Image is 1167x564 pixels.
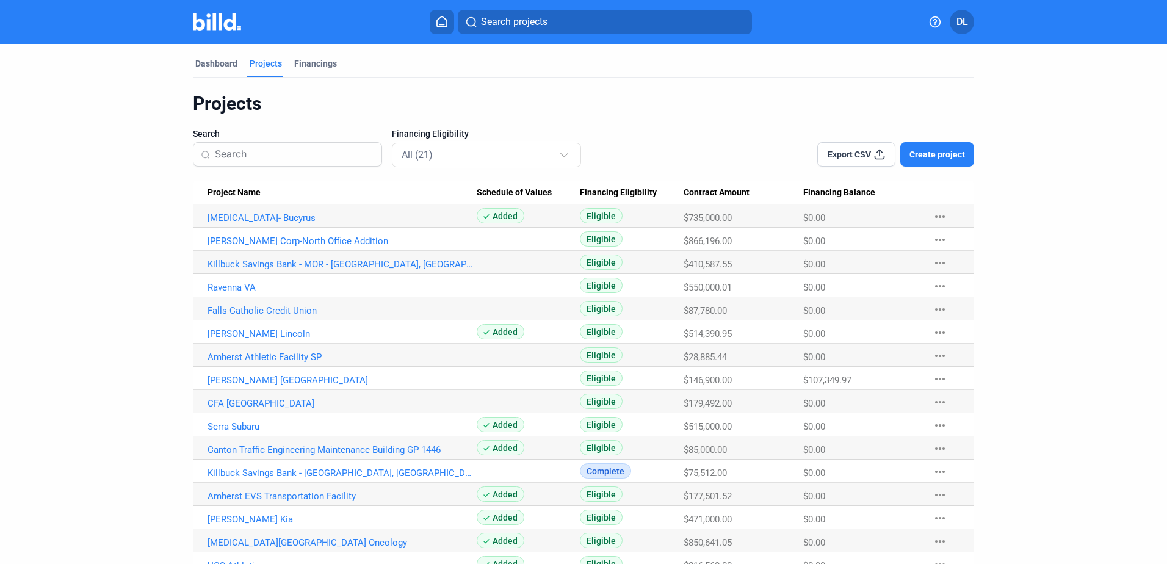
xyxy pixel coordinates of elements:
[195,57,237,70] div: Dashboard
[580,187,657,198] span: Financing Eligibility
[208,187,261,198] span: Project Name
[817,142,895,167] button: Export CSV
[933,256,947,270] mat-icon: more_horiz
[580,533,623,548] span: Eligible
[193,92,974,115] div: Projects
[803,282,825,293] span: $0.00
[933,441,947,456] mat-icon: more_horiz
[580,463,631,479] span: Complete
[684,421,732,432] span: $515,000.00
[580,231,623,247] span: Eligible
[684,444,727,455] span: $85,000.00
[803,398,825,409] span: $0.00
[208,537,477,548] a: [MEDICAL_DATA][GEOGRAPHIC_DATA] Oncology
[803,352,825,363] span: $0.00
[580,417,623,432] span: Eligible
[477,417,524,432] span: Added
[580,278,623,293] span: Eligible
[208,187,477,198] div: Project Name
[477,324,524,339] span: Added
[933,349,947,363] mat-icon: more_horiz
[580,208,623,223] span: Eligible
[580,371,623,386] span: Eligible
[803,187,920,198] div: Financing Balance
[208,328,477,339] a: [PERSON_NAME] Lincoln
[933,418,947,433] mat-icon: more_horiz
[477,486,524,502] span: Added
[933,488,947,502] mat-icon: more_horiz
[580,394,623,409] span: Eligible
[803,259,825,270] span: $0.00
[684,352,727,363] span: $28,885.44
[580,301,623,316] span: Eligible
[580,510,623,525] span: Eligible
[208,352,477,363] a: Amherst Athletic Facility SP
[933,511,947,526] mat-icon: more_horiz
[684,398,732,409] span: $179,492.00
[580,440,623,455] span: Eligible
[900,142,974,167] button: Create project
[684,187,803,198] div: Contract Amount
[208,236,477,247] a: [PERSON_NAME] Corp-North Office Addition
[828,148,871,161] span: Export CSV
[208,398,477,409] a: CFA [GEOGRAPHIC_DATA]
[208,375,477,386] a: [PERSON_NAME] [GEOGRAPHIC_DATA]
[684,491,732,502] span: $177,501.52
[250,57,282,70] div: Projects
[208,421,477,432] a: Serra Subaru
[684,328,732,339] span: $514,390.95
[933,372,947,386] mat-icon: more_horiz
[933,209,947,224] mat-icon: more_horiz
[580,324,623,339] span: Eligible
[208,491,477,502] a: Amherst EVS Transportation Facility
[481,15,547,29] span: Search projects
[580,347,623,363] span: Eligible
[684,187,750,198] span: Contract Amount
[580,255,623,270] span: Eligible
[803,328,825,339] span: $0.00
[392,128,469,140] span: Financing Eligibility
[803,375,851,386] span: $107,349.97
[208,282,477,293] a: Ravenna VA
[803,236,825,247] span: $0.00
[208,259,477,270] a: Killbuck Savings Bank - MOR - [GEOGRAPHIC_DATA], [GEOGRAPHIC_DATA]
[684,514,732,525] span: $471,000.00
[208,468,477,479] a: Killbuck Savings Bank - [GEOGRAPHIC_DATA], [GEOGRAPHIC_DATA]
[803,421,825,432] span: $0.00
[684,282,732,293] span: $550,000.01
[477,187,552,198] span: Schedule of Values
[208,305,477,316] a: Falls Catholic Credit Union
[933,534,947,549] mat-icon: more_horiz
[956,15,968,29] span: DL
[208,212,477,223] a: [MEDICAL_DATA]- Bucyrus
[684,305,727,316] span: $87,780.00
[208,444,477,455] a: Canton Traffic Engineering Maintenance Building GP 1446
[684,259,732,270] span: $410,587.55
[933,279,947,294] mat-icon: more_horiz
[477,440,524,455] span: Added
[803,537,825,548] span: $0.00
[684,537,732,548] span: $850,641.05
[933,325,947,340] mat-icon: more_horiz
[477,187,580,198] div: Schedule of Values
[933,465,947,479] mat-icon: more_horiz
[580,486,623,502] span: Eligible
[193,128,220,140] span: Search
[402,149,433,161] mat-select-trigger: All (21)
[803,305,825,316] span: $0.00
[294,57,337,70] div: Financings
[803,444,825,455] span: $0.00
[684,236,732,247] span: $866,196.00
[477,208,524,223] span: Added
[933,395,947,410] mat-icon: more_horiz
[909,148,965,161] span: Create project
[803,491,825,502] span: $0.00
[215,142,374,167] input: Search
[950,10,974,34] button: DL
[684,212,732,223] span: $735,000.00
[208,514,477,525] a: [PERSON_NAME] Kia
[193,13,241,31] img: Billd Company Logo
[684,375,732,386] span: $146,900.00
[803,468,825,479] span: $0.00
[933,302,947,317] mat-icon: more_horiz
